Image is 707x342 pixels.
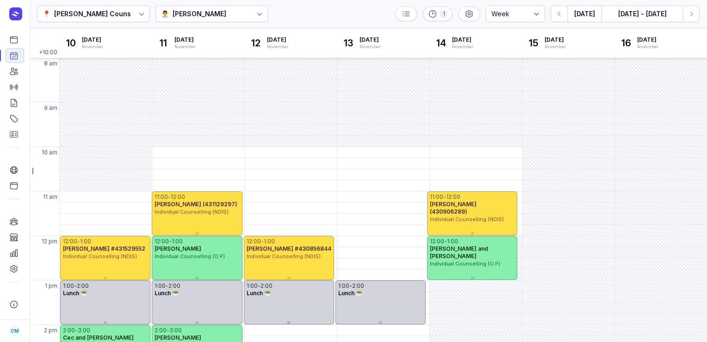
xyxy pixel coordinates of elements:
div: 13 [341,36,356,51]
span: 10 am [42,149,57,156]
div: - [167,327,169,334]
span: Individual Counselling (NDIS) [63,253,137,260]
span: 11 am [43,193,57,201]
div: - [258,282,260,290]
div: 2:00 [168,282,180,290]
div: 3:00 [78,327,90,334]
span: [PERSON_NAME] [155,334,201,341]
div: November [637,44,658,50]
div: [PERSON_NAME] Counselling [54,8,149,19]
div: November [174,44,196,50]
span: [DATE] [360,36,381,44]
div: November [360,44,381,50]
span: [PERSON_NAME] [155,245,201,252]
div: 1:00 [264,238,275,245]
span: [DATE] [545,36,566,44]
span: Lunch 🥗 [155,290,179,297]
div: November [82,44,103,50]
div: 11 [156,36,171,51]
div: - [444,238,447,245]
div: 1:00 [247,282,258,290]
button: [DATE] - [DATE] [602,6,683,22]
span: +10:00 [39,49,59,58]
div: 10 [63,36,78,51]
div: 2:00 [260,282,273,290]
div: November [452,44,473,50]
div: 12:00 [171,193,185,201]
div: 📍 [43,8,50,19]
div: - [74,282,77,290]
div: 11:00 [155,193,168,201]
span: Individual Counselling (NDIS) [430,216,504,222]
div: 12:00 [247,238,261,245]
div: 3:00 [169,327,182,334]
div: 2:00 [352,282,364,290]
div: 2:00 [155,327,167,334]
div: - [77,238,80,245]
div: November [545,44,566,50]
div: 12:00 [63,238,77,245]
div: 👨‍⚕️ [161,8,169,19]
div: - [166,282,168,290]
span: 9 am [44,104,57,112]
div: 12:00 [155,238,169,245]
span: [PERSON_NAME] (430906289) [430,201,477,215]
span: Cec and [PERSON_NAME] [63,334,134,341]
span: Lunch 🥗 [63,290,87,297]
div: 1:00 [155,282,166,290]
div: 1 [440,10,447,18]
span: Individual Counselling (NDIS) [155,209,229,215]
span: [PERSON_NAME] #430856844 [247,245,331,252]
span: [DATE] [637,36,658,44]
span: Individual Counselling (O.P) [155,253,225,260]
span: 12 pm [42,238,57,245]
button: [DATE] [567,6,602,22]
div: 15 [526,36,541,51]
div: - [168,193,171,201]
div: 1:00 [172,238,183,245]
span: [PERSON_NAME] (431129297) [155,201,237,208]
span: Lunch 🥗 [247,290,271,297]
div: 1:00 [338,282,349,290]
div: [PERSON_NAME] [173,8,226,19]
div: November [267,44,288,50]
div: - [261,238,264,245]
span: Lunch 🥗 [338,290,363,297]
div: 12:00 [446,193,460,201]
span: [DATE] [267,36,288,44]
span: CM [11,325,19,336]
span: [DATE] [452,36,473,44]
div: 2:00 [77,282,89,290]
div: - [169,238,172,245]
span: Individual Counselling (O.P) [430,260,500,267]
div: 1:00 [63,282,74,290]
span: [DATE] [82,36,103,44]
div: - [349,282,352,290]
span: [DATE] [174,36,196,44]
span: [PERSON_NAME] and [PERSON_NAME] [430,245,488,260]
div: 11:00 [430,193,443,201]
span: Individual Counselling (NDIS) [247,253,321,260]
div: 1:00 [80,238,91,245]
div: 16 [619,36,633,51]
span: [PERSON_NAME] #431529552 [63,245,145,252]
div: 12 [248,36,263,51]
div: - [75,327,78,334]
div: - [443,193,446,201]
div: 2:00 [63,327,75,334]
span: 1 pm [45,282,57,290]
div: 12:00 [430,238,444,245]
div: 1:00 [447,238,458,245]
div: 14 [434,36,448,51]
span: 8 am [44,60,57,67]
span: 2 pm [44,327,57,334]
